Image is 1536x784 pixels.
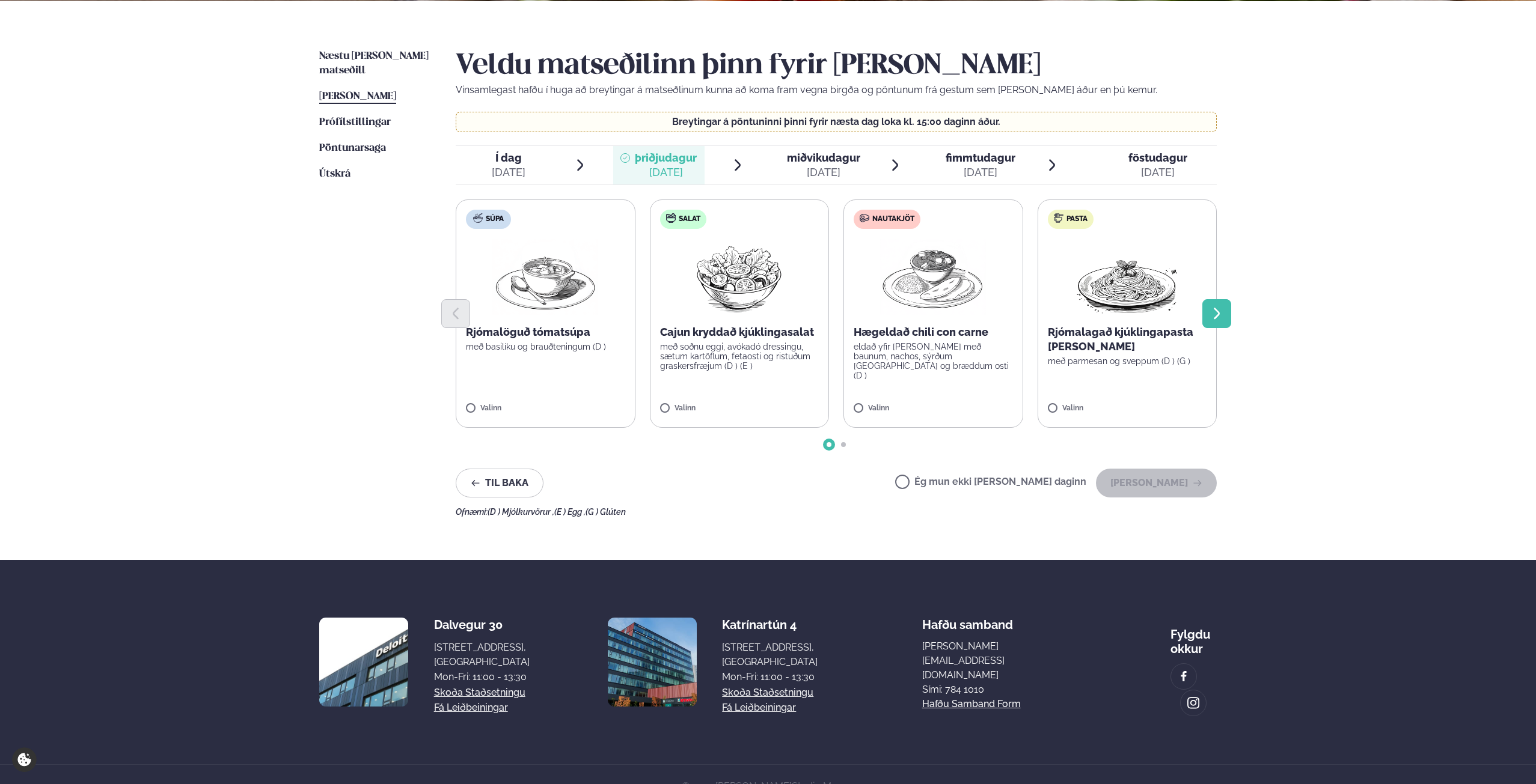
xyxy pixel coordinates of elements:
a: Skoða staðsetningu [434,685,525,700]
img: Curry-Rice-Naan.png [880,239,986,315]
img: image alt [319,618,408,707]
img: image alt [608,618,697,707]
p: Rjómalöguð tómatsúpa [466,325,625,339]
a: Cookie settings [12,747,37,772]
span: Útskrá [319,169,350,179]
a: Prófílstillingar [319,115,391,130]
button: Til baka [456,469,543,497]
span: (E ) Egg , [554,507,586,517]
img: beef.svg [860,213,869,223]
div: Mon-Fri: 11:00 - 13:30 [434,670,530,684]
span: Pöntunarsaga [319,143,386,153]
button: Next slide [1202,299,1231,328]
a: Útskrá [319,167,350,181]
span: Go to slide 2 [841,442,846,447]
a: Skoða staðsetningu [722,685,813,700]
img: Spagetti.png [1074,239,1180,315]
span: Pasta [1066,214,1088,224]
img: Salad.png [686,239,792,315]
a: image alt [1171,664,1196,689]
a: Fá leiðbeiningar [434,700,508,715]
p: með soðnu eggi, avókadó dressingu, sætum kartöflum, fetaosti og ristuðum graskersfræjum (D ) (E ) [660,342,819,371]
span: [PERSON_NAME] [319,91,396,102]
div: [STREET_ADDRESS], [GEOGRAPHIC_DATA] [722,640,818,669]
div: Fylgdu okkur [1170,618,1217,656]
p: Vinsamlegast hafðu í huga að breytingar á matseðlinum kunna að koma fram vegna birgða og pöntunum... [456,83,1217,97]
img: salad.svg [666,213,676,223]
p: Breytingar á pöntuninni þinni fyrir næsta dag loka kl. 15:00 daginn áður. [468,117,1205,127]
div: Mon-Fri: 11:00 - 13:30 [722,670,818,684]
div: Katrínartún 4 [722,618,818,632]
div: [DATE] [492,165,525,180]
div: Ofnæmi: [456,507,1217,517]
a: [PERSON_NAME] [319,90,396,104]
span: Prófílstillingar [319,117,391,127]
a: Næstu [PERSON_NAME] matseðill [319,49,432,78]
span: Nautakjöt [872,214,914,224]
span: Salat [679,214,700,224]
span: (G ) Glúten [586,507,626,517]
p: Sími: 784 1010 [922,682,1066,697]
span: Næstu [PERSON_NAME] matseðill [319,51,429,76]
p: Cajun kryddað kjúklingasalat [660,325,819,339]
img: Soup.png [492,239,598,315]
span: (D ) Mjólkurvörur , [488,507,554,517]
div: [STREET_ADDRESS], [GEOGRAPHIC_DATA] [434,640,530,669]
img: image alt [1177,670,1190,684]
div: [DATE] [946,165,1015,180]
span: fimmtudagur [946,151,1015,164]
span: Hafðu samband [922,608,1013,632]
span: Í dag [492,151,525,165]
a: [PERSON_NAME][EMAIL_ADDRESS][DOMAIN_NAME] [922,639,1066,682]
p: eldað yfir [PERSON_NAME] með baunum, nachos, sýrðum [GEOGRAPHIC_DATA] og bræddum osti (D ) [854,342,1013,380]
p: með basilíku og brauðteningum (D ) [466,342,625,351]
p: með parmesan og sveppum (D ) (G ) [1048,356,1207,366]
p: Hægeldað chili con carne [854,325,1013,339]
span: Go to slide 1 [827,442,831,447]
a: Pöntunarsaga [319,141,386,156]
div: Dalvegur 30 [434,618,530,632]
img: image alt [1187,696,1200,710]
img: soup.svg [473,213,483,223]
div: [DATE] [1128,165,1187,180]
span: þriðjudagur [635,151,697,164]
button: [PERSON_NAME] [1096,469,1217,497]
button: Previous slide [441,299,470,328]
span: Súpa [486,214,504,224]
a: Fá leiðbeiningar [722,700,796,715]
span: miðvikudagur [787,151,860,164]
img: pasta.svg [1054,213,1063,223]
a: Hafðu samband form [922,697,1021,711]
p: Rjómalagað kjúklingapasta [PERSON_NAME] [1048,325,1207,354]
span: föstudagur [1128,151,1187,164]
a: image alt [1181,690,1206,716]
div: [DATE] [635,165,697,180]
div: [DATE] [787,165,860,180]
h2: Veldu matseðilinn þinn fyrir [PERSON_NAME] [456,49,1217,83]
